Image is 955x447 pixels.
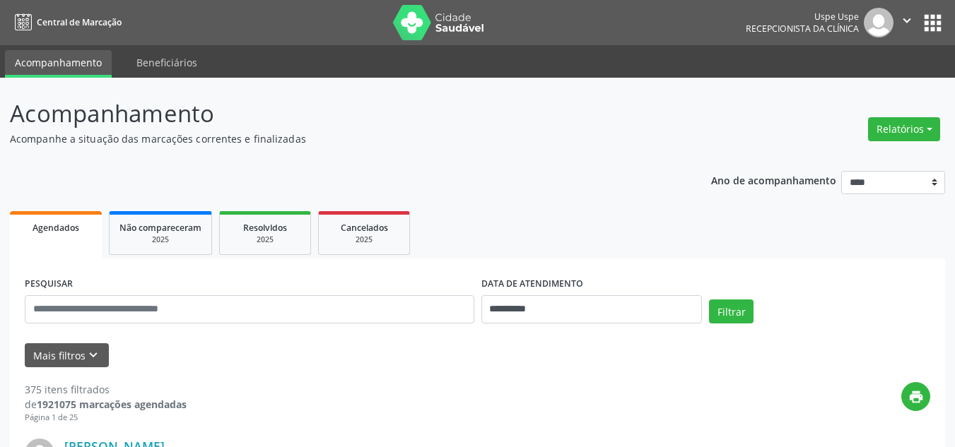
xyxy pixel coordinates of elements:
[25,273,73,295] label: PESQUISAR
[10,96,664,131] p: Acompanhamento
[711,171,836,189] p: Ano de acompanhamento
[709,299,754,323] button: Filtrar
[33,222,79,234] span: Agendados
[25,412,187,424] div: Página 1 de 25
[37,398,187,411] strong: 1921075 marcações agendadas
[230,234,300,245] div: 2025
[37,16,122,28] span: Central de Marcação
[868,117,940,141] button: Relatórios
[329,234,399,245] div: 2025
[243,222,287,234] span: Resolvidos
[746,11,859,23] div: Uspe Uspe
[908,389,924,405] i: print
[119,234,201,245] div: 2025
[920,11,945,35] button: apps
[25,343,109,368] button: Mais filtroskeyboard_arrow_down
[481,273,583,295] label: DATA DE ATENDIMENTO
[127,50,207,75] a: Beneficiários
[25,397,187,412] div: de
[10,131,664,146] p: Acompanhe a situação das marcações correntes e finalizadas
[899,13,915,28] i: 
[894,8,920,37] button: 
[119,222,201,234] span: Não compareceram
[901,382,930,411] button: print
[746,23,859,35] span: Recepcionista da clínica
[864,8,894,37] img: img
[5,50,112,78] a: Acompanhamento
[25,382,187,397] div: 375 itens filtrados
[341,222,388,234] span: Cancelados
[10,11,122,34] a: Central de Marcação
[86,347,101,363] i: keyboard_arrow_down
